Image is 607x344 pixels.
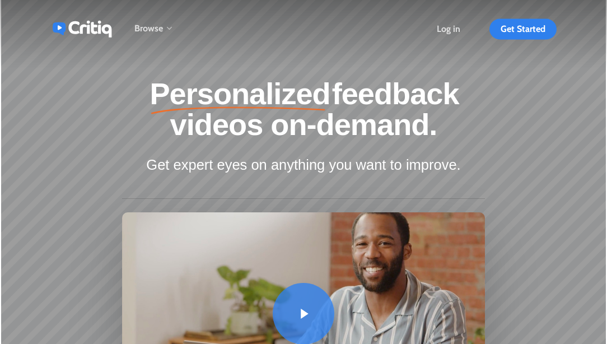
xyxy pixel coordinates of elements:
a: Browse [134,24,174,34]
a: Log in [437,25,460,34]
span: Browse [134,23,163,34]
span: Log in [437,24,460,34]
em: Personalized [148,78,331,109]
span: Get Started [501,24,545,34]
a: Get Started [489,25,557,34]
h1: feedback videos on-demand. [122,78,485,139]
h3: Get expert eyes on anything you want to improve. [122,156,485,174]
